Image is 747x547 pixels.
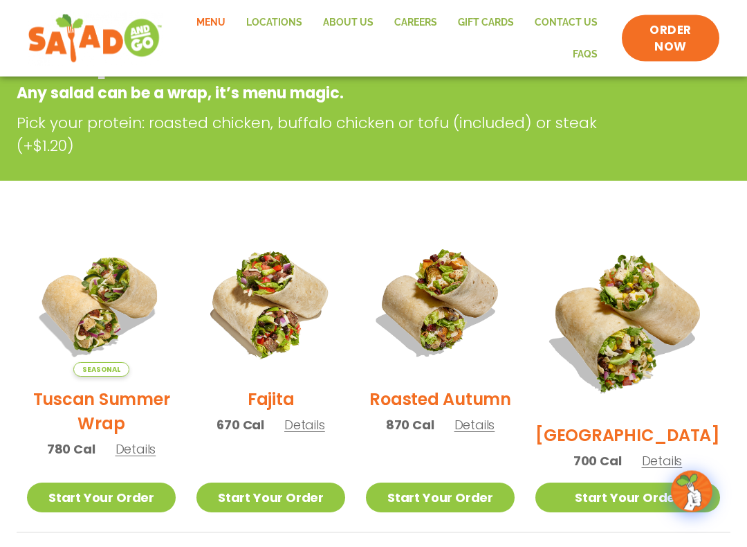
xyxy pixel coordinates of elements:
h2: Tuscan Summer Wrap [27,388,176,436]
span: Seasonal [73,363,129,377]
a: Contact Us [524,7,608,39]
a: Locations [236,7,313,39]
img: wpChatIcon [672,472,711,511]
h2: [GEOGRAPHIC_DATA] [535,424,720,448]
span: 700 Cal [573,452,622,471]
img: new-SAG-logo-768×292 [28,11,163,66]
a: Start Your Order [196,483,345,513]
a: Start Your Order [27,483,176,513]
span: Details [454,417,495,434]
h2: Fajita [248,388,295,412]
span: ORDER NOW [636,22,705,55]
a: ORDER NOW [622,15,719,62]
a: Start Your Order [535,483,720,513]
span: 870 Cal [386,416,434,435]
span: 780 Cal [47,440,95,459]
nav: Menu [176,7,609,70]
h2: Roasted Autumn [369,388,511,412]
img: Product photo for Tuscan Summer Wrap [27,228,176,377]
span: Details [116,441,156,458]
img: Product photo for Fajita Wrap [196,228,345,377]
a: About Us [313,7,384,39]
img: Product photo for BBQ Ranch Wrap [535,228,720,413]
a: Menu [186,7,236,39]
p: Any salad can be a wrap, it’s menu magic. [17,82,619,105]
a: GIFT CARDS [448,7,524,39]
span: Details [642,453,683,470]
a: Start Your Order [366,483,515,513]
a: FAQs [562,39,608,71]
span: 670 Cal [216,416,264,435]
p: Pick your protein: roasted chicken, buffalo chicken or tofu (included) or steak (+$1.20) [17,112,632,158]
img: Product photo for Roasted Autumn Wrap [366,228,515,377]
span: Details [284,417,325,434]
a: Careers [384,7,448,39]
